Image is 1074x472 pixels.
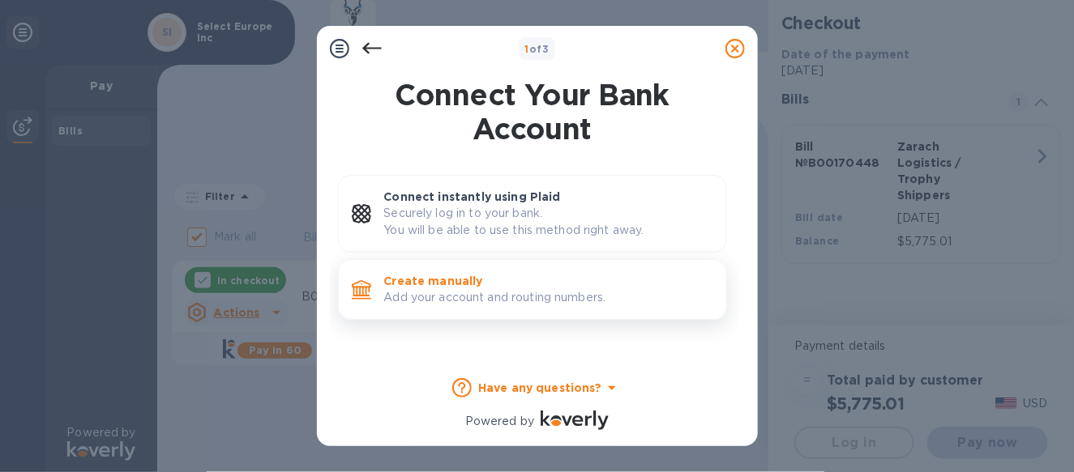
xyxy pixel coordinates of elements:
[541,410,609,430] img: Logo
[384,189,713,205] p: Connect instantly using Plaid
[332,78,734,146] h1: Connect Your Bank Account
[384,289,713,306] p: Add your account and routing numbers.
[478,381,602,394] b: Have any questions?
[465,413,534,430] p: Powered by
[384,205,713,239] p: Securely log in to your bank. You will be able to use this method right away.
[384,273,713,289] p: Create manually
[525,43,550,55] b: of 3
[525,43,529,55] span: 1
